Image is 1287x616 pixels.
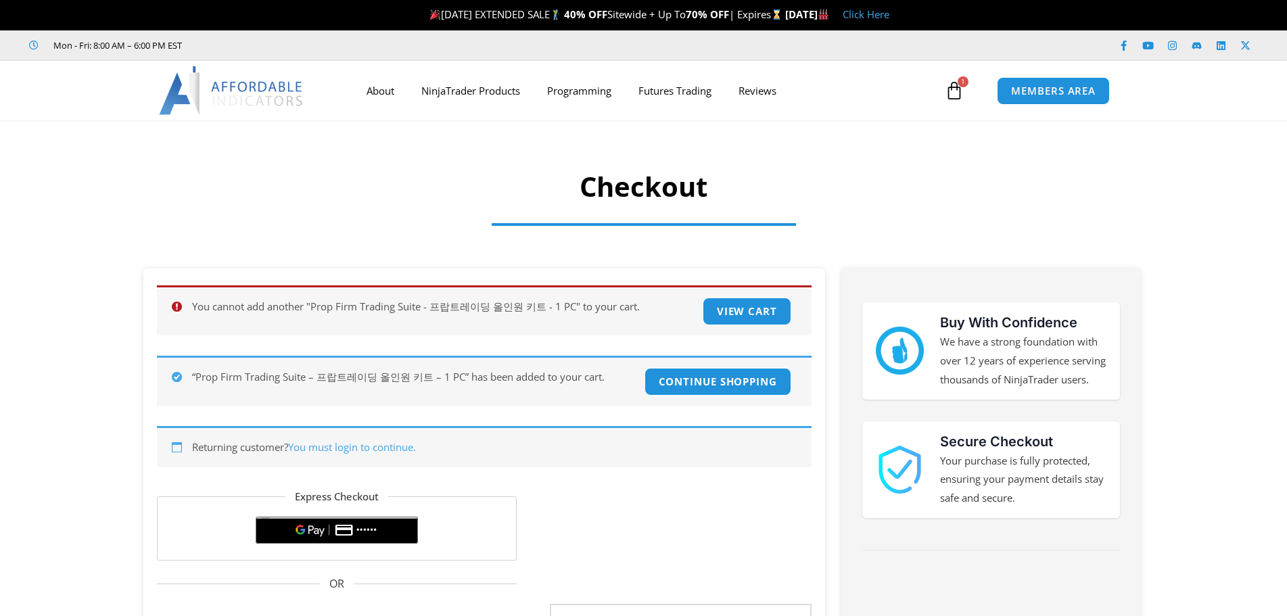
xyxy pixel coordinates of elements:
[958,76,968,87] span: 1
[940,452,1106,508] p: Your purchase is fully protected, ensuring your payment details stay safe and secure.
[940,333,1106,389] p: We have a strong foundation with over 12 years of experience serving thousands of NinjaTrader users.
[725,75,790,106] a: Reviews
[551,9,561,20] img: 🏌️‍♂️
[1011,86,1096,96] span: MEMBERS AREA
[288,440,416,454] a: You must login to continue.
[159,66,304,115] img: LogoAI | Affordable Indicators – NinjaTrader
[772,9,782,20] img: ⌛
[785,7,829,21] strong: [DATE]
[353,75,941,106] nav: Menu
[356,525,377,535] text: ••••••
[997,77,1110,105] a: MEMBERS AREA
[876,446,924,494] img: 1000913 | Affordable Indicators – NinjaTrader
[192,298,791,316] li: You cannot add another "Prop Firm Trading Suite - 프랍트레이딩 올인원 키트 - 1 PC" to your cart.
[285,488,388,506] legend: Express Checkout
[940,431,1106,452] h3: Secure Checkout
[157,574,517,594] span: OR
[157,426,812,467] div: Returning customer?
[925,71,984,110] a: 1
[940,312,1106,333] h3: Buy With Confidence
[408,75,534,106] a: NinjaTrader Products
[427,7,785,21] span: [DATE] EXTENDED SALE Sitewide + Up To | Expires
[645,368,791,396] a: Continue shopping
[534,75,625,106] a: Programming
[256,517,418,544] button: Buy with GPay
[625,75,725,106] a: Futures Trading
[353,75,408,106] a: About
[201,39,404,52] iframe: Customer reviews powered by Trustpilot
[564,7,607,21] strong: 40% OFF
[876,327,924,375] img: mark thumbs good 43913 | Affordable Indicators – NinjaTrader
[703,298,791,325] a: View cart
[686,7,729,21] strong: 70% OFF
[50,37,182,53] span: Mon - Fri: 8:00 AM – 6:00 PM EST
[265,168,1023,206] h1: Checkout
[818,9,828,20] img: 🏭
[430,9,440,20] img: 🎉
[157,356,812,406] div: “Prop Firm Trading Suite – 프랍트레이딩 올인원 키트 – 1 PC” has been added to your cart.
[843,7,889,21] a: Click Here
